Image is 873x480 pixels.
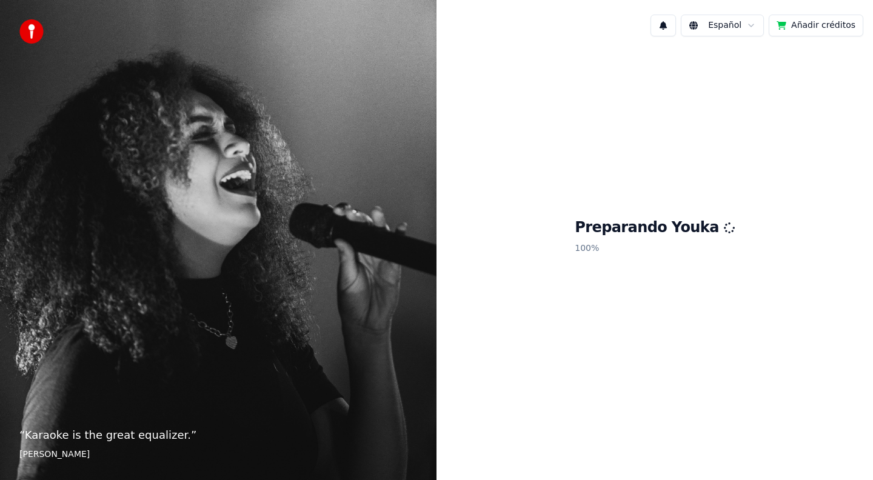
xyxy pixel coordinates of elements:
footer: [PERSON_NAME] [19,448,417,461]
p: 100 % [575,238,735,259]
p: “ Karaoke is the great equalizer. ” [19,427,417,444]
button: Añadir créditos [769,15,863,36]
h1: Preparando Youka [575,218,735,238]
img: youka [19,19,44,44]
